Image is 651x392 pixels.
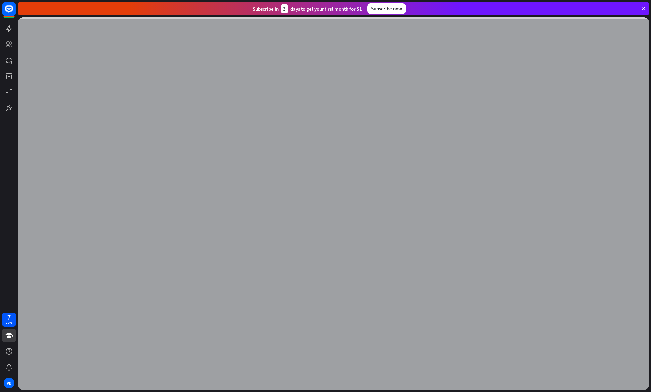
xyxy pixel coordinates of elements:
[4,378,14,388] div: PB
[281,4,288,13] div: 3
[7,314,11,320] div: 7
[6,320,12,325] div: days
[2,313,16,327] a: 7 days
[253,4,362,13] div: Subscribe in days to get your first month for $1
[367,3,406,14] div: Subscribe now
